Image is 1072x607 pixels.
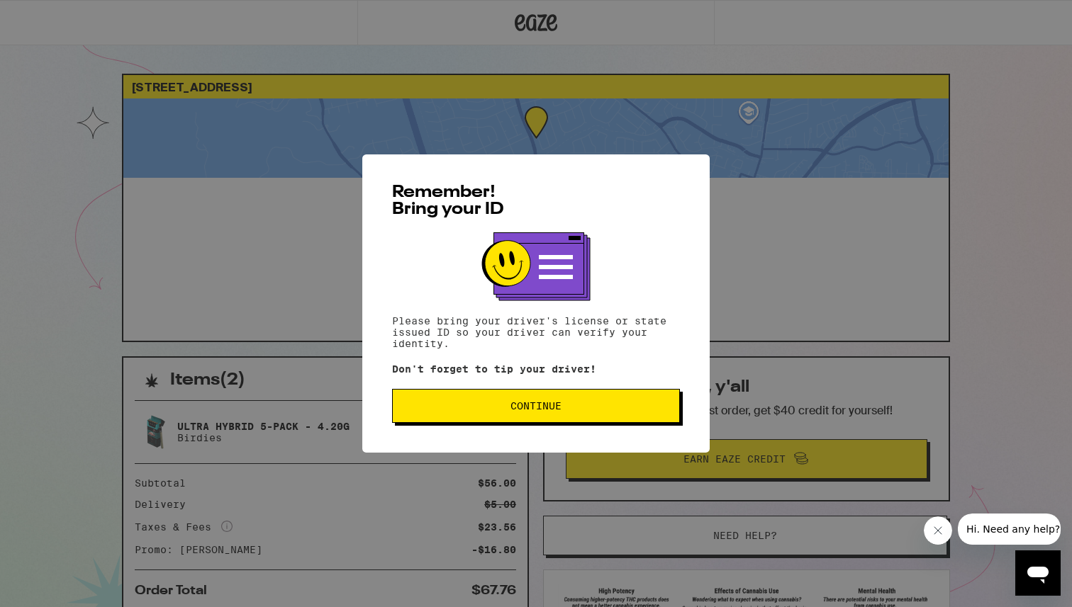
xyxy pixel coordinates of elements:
button: Continue [392,389,680,423]
iframe: Close message [924,516,952,545]
p: Don't forget to tip your driver! [392,363,680,375]
p: Please bring your driver's license or state issued ID so your driver can verify your identity. [392,315,680,349]
iframe: Button to launch messaging window [1015,550,1061,596]
iframe: Message from company [958,514,1061,545]
span: Remember! Bring your ID [392,184,504,218]
span: Continue [510,401,562,411]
